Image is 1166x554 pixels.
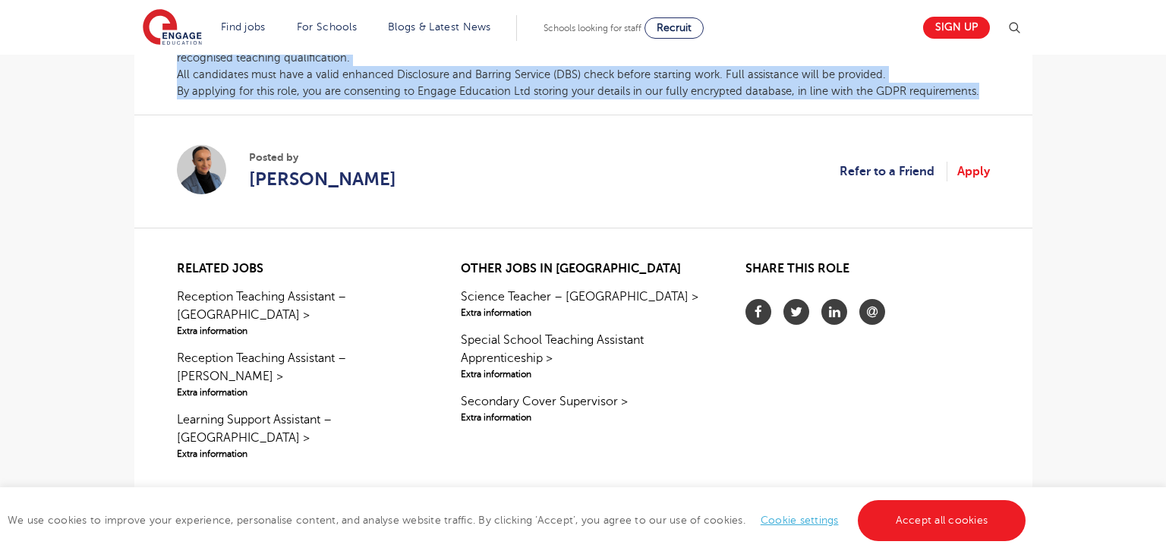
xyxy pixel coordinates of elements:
[177,349,421,399] a: Reception Teaching Assistant – [PERSON_NAME] >Extra information
[177,68,886,80] span: All candidates must have a valid enhanced Disclosure and Barring Service (DBS) check before start...
[745,262,989,284] h2: Share this role
[177,324,421,338] span: Extra information
[249,165,396,193] a: [PERSON_NAME]
[957,162,990,181] a: Apply
[249,150,396,165] span: Posted by
[644,17,704,39] a: Recruit
[177,262,421,276] h2: Related jobs
[297,21,357,33] a: For Schools
[221,21,266,33] a: Find jobs
[177,288,421,338] a: Reception Teaching Assistant – [GEOGRAPHIC_DATA] >Extra information
[461,262,704,276] h2: Other jobs in [GEOGRAPHIC_DATA]
[923,17,990,39] a: Sign up
[8,515,1029,526] span: We use cookies to improve your experience, personalise content, and analyse website traffic. By c...
[840,162,947,181] a: Refer to a Friend
[177,411,421,461] a: Learning Support Assistant – [GEOGRAPHIC_DATA] >Extra information
[858,500,1026,541] a: Accept all cookies
[544,23,641,33] span: Schools looking for staff
[461,288,704,319] a: Science Teacher – [GEOGRAPHIC_DATA] >Extra information
[461,331,704,381] a: Special School Teaching Assistant Apprenticeship >Extra information
[461,392,704,424] a: Secondary Cover Supervisor >Extra information
[461,411,704,424] span: Extra information
[177,85,979,97] span: By applying for this role, you are consenting to Engage Education Ltd storing your details in our...
[461,367,704,381] span: Extra information
[657,22,692,33] span: Recruit
[143,9,202,47] img: Engage Education
[461,306,704,319] span: Extra information
[177,386,421,399] span: Extra information
[388,21,491,33] a: Blogs & Latest News
[761,515,839,526] a: Cookie settings
[177,447,421,461] span: Extra information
